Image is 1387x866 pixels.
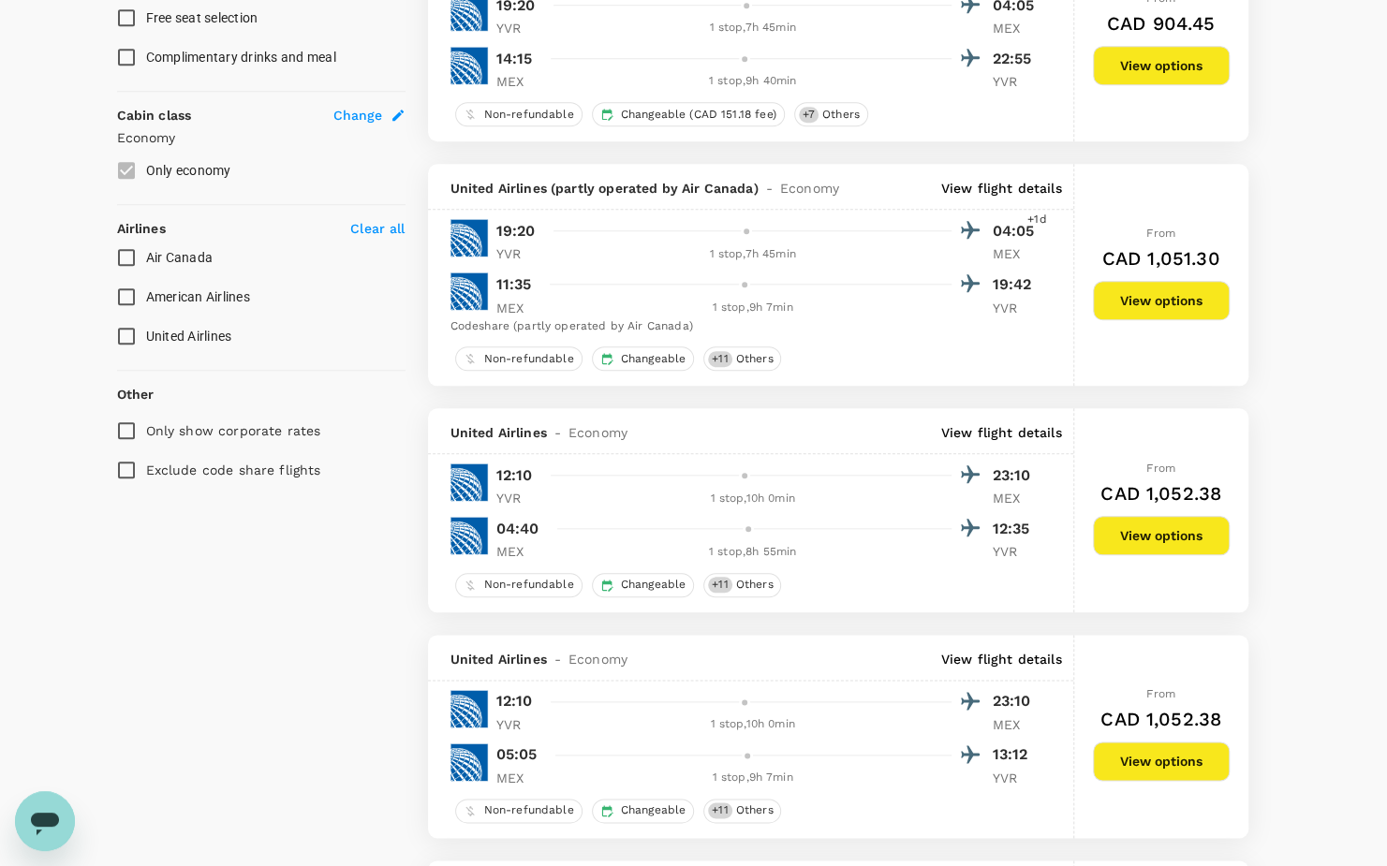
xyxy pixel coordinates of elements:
[1100,478,1221,508] h6: CAD 1,052.38
[450,690,488,727] img: UA
[993,72,1040,91] p: YVR
[703,573,781,597] div: +11Others
[993,715,1040,734] p: MEX
[729,351,781,367] span: Others
[993,273,1040,296] p: 19:42
[450,179,759,198] span: United Airlines (partly operated by Air Canada)
[554,245,952,264] div: 1 stop , 7h 45min
[708,802,731,818] span: + 11
[146,421,321,440] p: Only show corporate rates
[592,573,695,597] div: Changeable
[592,102,785,126] div: Changeable (CAD 151.18 fee)
[496,743,538,766] p: 05:05
[146,289,250,304] span: American Airlines
[1100,704,1221,734] h6: CAD 1,052.38
[477,351,582,367] span: Non-refundable
[993,464,1040,487] p: 23:10
[993,743,1040,766] p: 13:12
[993,48,1040,70] p: 22:55
[993,769,1040,787] p: YVR
[146,163,231,178] span: Only economy
[703,799,781,823] div: +11Others
[1093,741,1230,781] button: View options
[729,577,781,593] span: Others
[477,802,582,818] span: Non-refundable
[117,221,166,236] strong: Airlines
[815,107,867,123] span: Others
[146,10,258,25] span: Free seat selection
[117,385,155,404] p: Other
[146,329,232,344] span: United Airlines
[993,220,1040,242] p: 04:05
[15,791,75,851] iframe: Button to launch messaging window
[547,423,568,442] span: -
[799,107,819,123] span: + 7
[993,19,1040,37] p: MEX
[613,351,694,367] span: Changeable
[554,72,952,91] div: 1 stop , 9h 40min
[613,802,694,818] span: Changeable
[496,489,543,507] p: YVR
[333,106,383,125] span: Change
[1107,8,1216,38] h6: CAD 904.45
[554,543,952,562] div: 1 stop , 8h 55min
[708,351,731,367] span: + 11
[703,346,781,371] div: +11Others
[993,489,1040,507] p: MEX
[450,650,547,668] span: United Airlines
[477,107,582,123] span: Non-refundable
[780,179,839,198] span: Economy
[146,50,336,65] span: Complimentary drinks and meal
[708,577,731,593] span: + 11
[496,299,543,317] p: MEX
[455,799,583,823] div: Non-refundable
[496,72,543,91] p: MEX
[941,650,1062,668] p: View flight details
[993,299,1040,317] p: YVR
[592,799,695,823] div: Changeable
[496,769,543,787] p: MEX
[1093,516,1230,555] button: View options
[477,577,582,593] span: Non-refundable
[941,423,1062,442] p: View flight details
[1093,281,1230,320] button: View options
[759,179,780,198] span: -
[568,423,627,442] span: Economy
[1093,46,1230,85] button: View options
[450,463,488,501] img: UA
[613,577,694,593] span: Changeable
[146,250,214,265] span: Air Canada
[613,107,784,123] span: Changeable (CAD 151.18 fee)
[450,317,1040,336] div: Codeshare (partly operated by Air Canada)
[1102,243,1220,273] h6: CAD 1,051.30
[496,715,543,734] p: YVR
[1146,462,1175,475] span: From
[455,573,583,597] div: Non-refundable
[450,743,488,781] img: UA
[568,650,627,668] span: Economy
[455,346,583,371] div: Non-refundable
[993,690,1040,712] p: 23:10
[1146,227,1175,240] span: From
[450,423,547,442] span: United Airlines
[993,244,1040,263] p: MEX
[455,102,583,126] div: Non-refundable
[450,272,488,310] img: UA
[496,518,539,540] p: 04:40
[1146,687,1175,700] span: From
[450,517,488,554] img: UA
[146,461,321,479] p: Exclude code share flights
[496,244,543,263] p: YVR
[554,299,952,317] div: 1 stop , 9h 7min
[592,346,695,371] div: Changeable
[554,490,952,508] div: 1 stop , 10h 0min
[496,542,543,561] p: MEX
[117,108,192,123] strong: Cabin class
[496,273,532,296] p: 11:35
[117,128,406,147] p: Economy
[993,542,1040,561] p: YVR
[350,219,405,238] p: Clear all
[496,19,543,37] p: YVR
[450,47,488,84] img: UA
[496,464,533,487] p: 12:10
